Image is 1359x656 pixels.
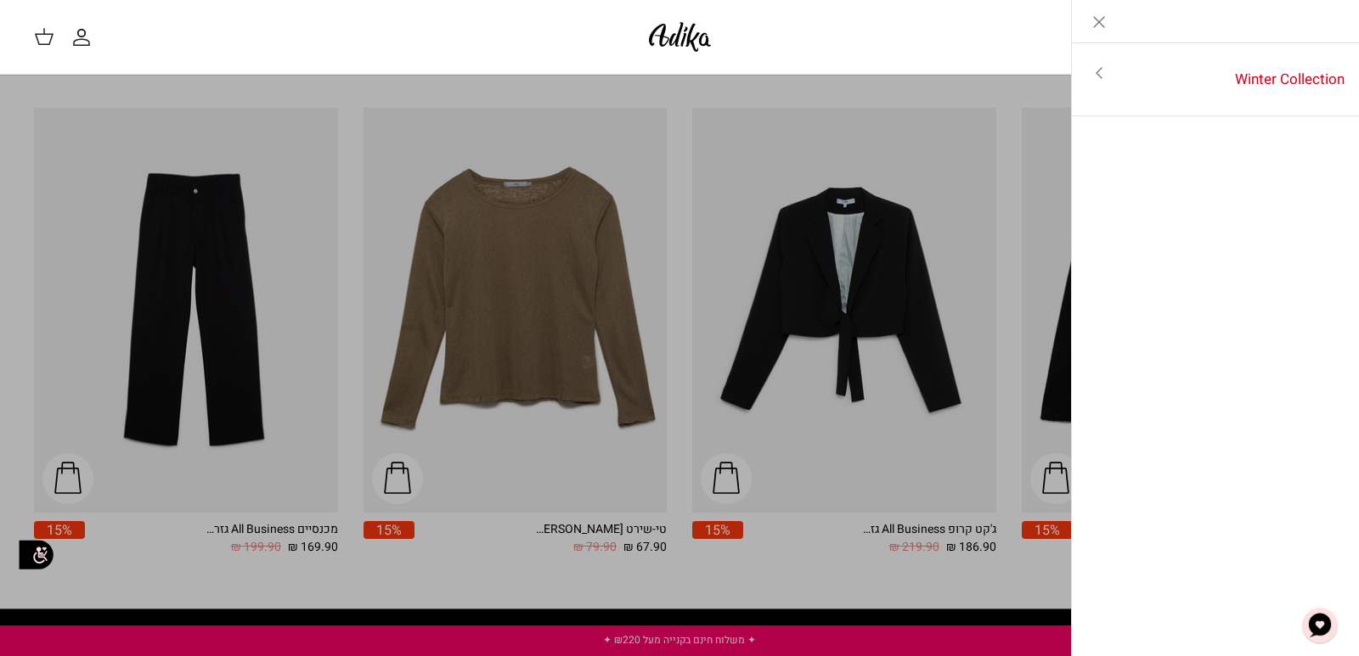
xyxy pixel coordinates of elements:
a: החשבון שלי [71,27,99,48]
img: accessibility_icon02.svg [13,532,59,579]
button: צ'אט [1294,600,1345,651]
img: Adika IL [644,17,716,57]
